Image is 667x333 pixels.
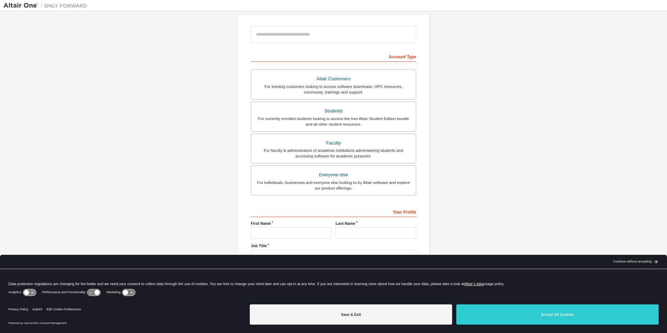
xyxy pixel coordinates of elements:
label: Job Title [251,243,416,249]
div: Faculty [255,138,412,148]
div: Students [255,106,412,116]
label: Last Name [336,221,416,226]
div: For individuals, businesses and everyone else looking to try Altair software and explore our prod... [255,180,412,191]
div: Your Profile [251,206,416,217]
div: Altair Customers [255,74,412,84]
div: Account Type [251,51,416,62]
div: Everyone else [255,170,412,180]
div: For existing customers looking to access software downloads, HPC resources, community, trainings ... [255,84,412,95]
div: For currently enrolled students looking to access the free Altair Student Edition bundle and all ... [255,116,412,127]
img: Altair One [3,2,91,9]
label: First Name [251,221,331,226]
div: For faculty & administrators of academic institutions administering students and accessing softwa... [255,148,412,159]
